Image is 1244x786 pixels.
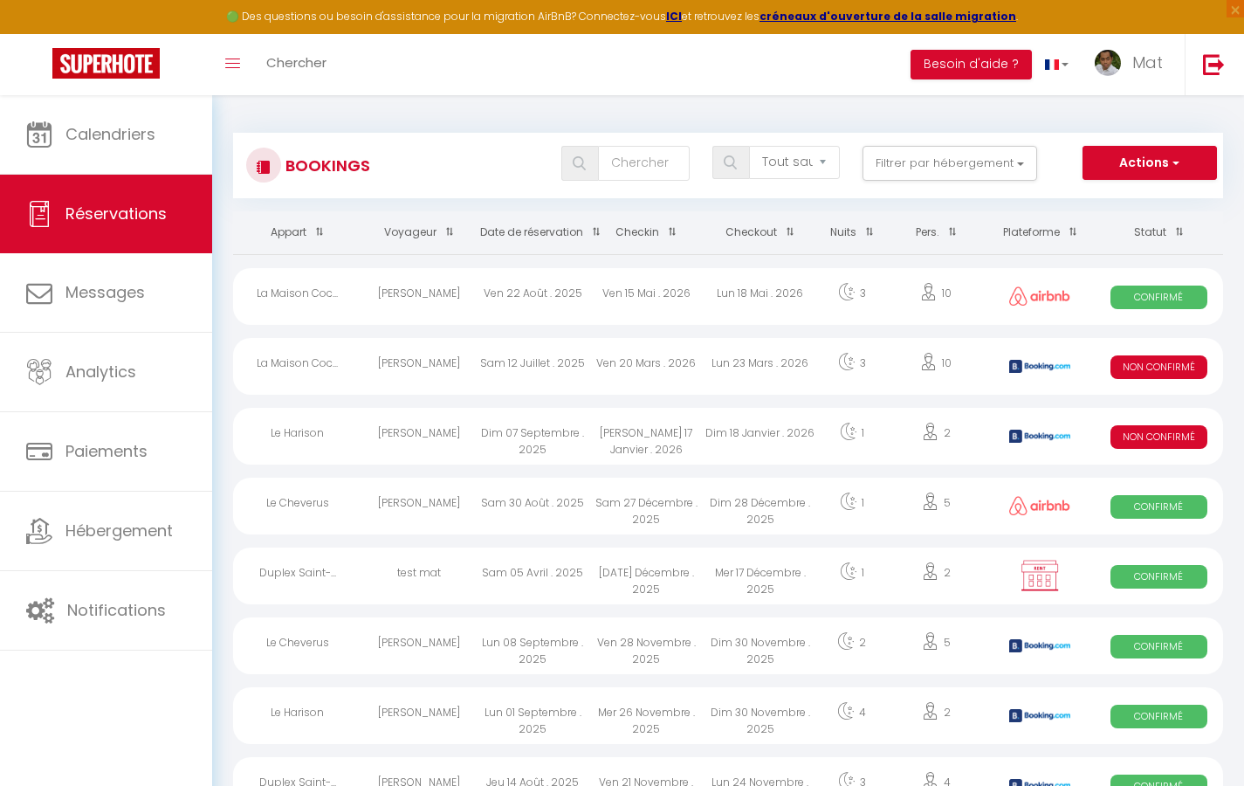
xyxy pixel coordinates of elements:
[65,123,155,145] span: Calendriers
[65,281,145,303] span: Messages
[233,211,361,254] th: Sort by rentals
[759,9,1016,24] a: créneaux d'ouverture de la salle migration
[666,9,682,24] a: ICI
[65,203,167,224] span: Réservations
[1082,34,1185,95] a: ... Mat
[65,361,136,383] span: Analytics
[65,440,148,462] span: Paiements
[281,146,370,185] h3: Bookings
[817,211,886,254] th: Sort by nights
[1095,211,1223,254] th: Sort by status
[476,211,589,254] th: Sort by booking date
[1082,146,1217,181] button: Actions
[361,211,475,254] th: Sort by guest
[253,34,340,95] a: Chercher
[1203,53,1225,75] img: logout
[911,50,1032,79] button: Besoin d'aide ?
[863,146,1037,181] button: Filtrer par hébergement
[52,48,160,79] img: Super Booking
[1095,50,1121,76] img: ...
[986,211,1095,254] th: Sort by channel
[266,53,326,72] span: Chercher
[598,146,689,181] input: Chercher
[14,7,66,59] button: Ouvrir le widget de chat LiveChat
[1132,52,1163,73] span: Mat
[704,211,817,254] th: Sort by checkout
[65,520,173,541] span: Hébergement
[886,211,985,254] th: Sort by people
[589,211,703,254] th: Sort by checkin
[67,599,166,621] span: Notifications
